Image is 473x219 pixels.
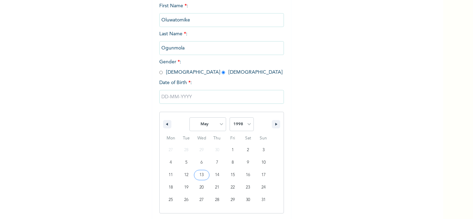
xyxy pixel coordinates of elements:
button: 3 [256,144,271,156]
span: 26 [184,194,188,206]
button: 30 [240,194,256,206]
button: 14 [209,169,225,181]
span: 28 [215,194,219,206]
button: 8 [225,156,240,169]
span: Date of Birth : [159,79,192,86]
button: 15 [225,169,240,181]
span: First Name : [159,3,284,22]
button: 5 [179,156,194,169]
button: 28 [209,194,225,206]
button: 13 [194,169,209,181]
span: Mon [163,133,179,144]
button: 10 [256,156,271,169]
span: Gender : [DEMOGRAPHIC_DATA] [DEMOGRAPHIC_DATA] [159,60,283,75]
span: 14 [215,169,219,181]
button: 2 [240,144,256,156]
button: 11 [163,169,179,181]
span: 22 [231,181,235,194]
button: 17 [256,169,271,181]
span: Sat [240,133,256,144]
button: 6 [194,156,209,169]
span: 31 [261,194,266,206]
span: 12 [184,169,188,181]
span: 21 [215,181,219,194]
span: 6 [200,156,203,169]
button: 24 [256,181,271,194]
span: 9 [247,156,249,169]
button: 18 [163,181,179,194]
span: 27 [199,194,204,206]
span: 23 [246,181,250,194]
span: Sun [256,133,271,144]
button: 29 [225,194,240,206]
span: 7 [216,156,218,169]
span: 1 [232,144,234,156]
span: 10 [261,156,266,169]
button: 25 [163,194,179,206]
span: Thu [209,133,225,144]
button: 20 [194,181,209,194]
span: 30 [246,194,250,206]
button: 27 [194,194,209,206]
button: 23 [240,181,256,194]
button: 31 [256,194,271,206]
span: 18 [169,181,173,194]
input: Enter your first name [159,13,284,27]
span: 3 [262,144,265,156]
span: 16 [246,169,250,181]
span: Tue [179,133,194,144]
span: 17 [261,169,266,181]
button: 9 [240,156,256,169]
input: DD-MM-YYYY [159,90,284,104]
span: 20 [199,181,204,194]
span: Last Name : [159,31,284,51]
span: 8 [232,156,234,169]
span: 25 [169,194,173,206]
button: 7 [209,156,225,169]
span: 4 [170,156,172,169]
button: 21 [209,181,225,194]
span: Fri [225,133,240,144]
button: 19 [179,181,194,194]
button: 22 [225,181,240,194]
span: 11 [169,169,173,181]
span: Wed [194,133,209,144]
button: 1 [225,144,240,156]
span: 5 [185,156,187,169]
button: 12 [179,169,194,181]
span: 13 [199,169,204,181]
span: 19 [184,181,188,194]
button: 26 [179,194,194,206]
span: 24 [261,181,266,194]
span: 15 [231,169,235,181]
button: 4 [163,156,179,169]
input: Enter your last name [159,41,284,55]
span: 2 [247,144,249,156]
button: 16 [240,169,256,181]
span: 29 [231,194,235,206]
